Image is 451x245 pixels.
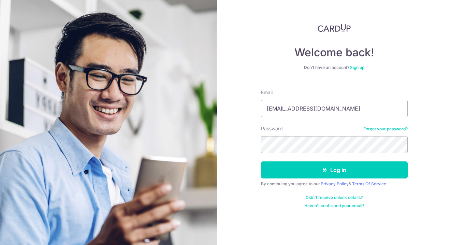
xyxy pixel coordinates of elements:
[261,181,408,187] div: By continuing you agree to our &
[304,203,364,208] a: Haven't confirmed your email?
[350,65,364,70] a: Sign up
[318,24,351,32] img: CardUp Logo
[352,181,386,186] a: Terms Of Service
[306,195,363,200] a: Didn't receive unlock details?
[261,89,273,96] label: Email
[261,46,408,59] h4: Welcome back!
[261,65,408,70] div: Don’t have an account?
[321,181,349,186] a: Privacy Policy
[261,125,283,132] label: Password
[261,161,408,178] button: Log in
[363,126,408,132] a: Forgot your password?
[261,100,408,117] input: Enter your Email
